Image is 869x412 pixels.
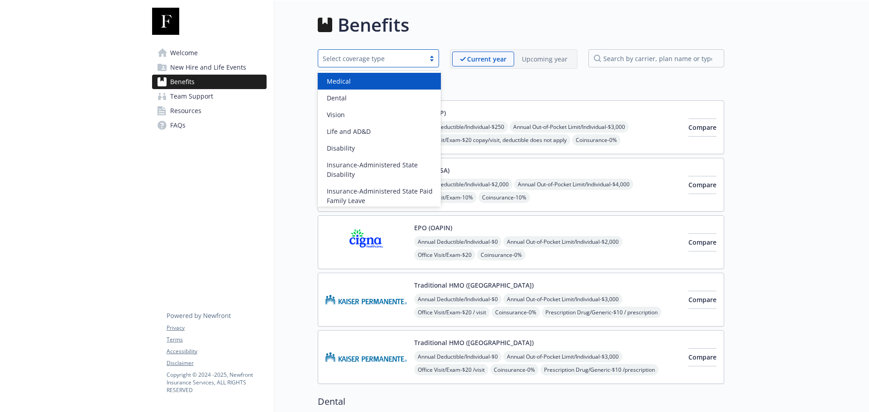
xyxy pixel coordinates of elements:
[467,54,506,64] p: Current year
[170,75,195,89] span: Benefits
[414,294,501,305] span: Annual Deductible/Individual - $0
[688,295,716,304] span: Compare
[170,104,201,118] span: Resources
[414,121,508,133] span: Annual Deductible/Individual - $250
[492,307,540,318] span: Coinsurance - 0%
[167,371,266,394] p: Copyright © 2024 - 2025 , Newfront Insurance Services, ALL RIGHTS RESERVED
[688,238,716,246] span: Compare
[152,104,267,118] a: Resources
[327,110,345,119] span: Vision
[167,336,266,344] a: Terms
[170,60,246,75] span: New Hire and Life Events
[414,307,490,318] span: Office Visit/Exam - $20 / visit
[414,236,501,247] span: Annual Deductible/Individual - $0
[167,347,266,355] a: Accessibility
[503,351,622,362] span: Annual Out-of-Pocket Limit/Individual - $3,000
[478,192,530,203] span: Coinsurance - 10%
[522,54,568,64] p: Upcoming year
[325,338,407,376] img: Kaiser Permanente Insurance Company carrier logo
[325,223,407,261] img: CIGNA carrier logo
[414,223,452,232] button: EPO (OAPIN)
[540,364,659,375] span: Prescription Drug/Generic - $10 /prescription
[503,236,622,247] span: Annual Out-of-Pocket Limit/Individual - $2,000
[414,179,512,190] span: Annual Deductible/Individual - $2,000
[588,49,724,67] input: search by carrier, plan name or type
[167,359,266,367] a: Disclaimer
[414,134,570,146] span: Office Visit/Exam - $20 copay/visit, deductible does not apply
[414,192,477,203] span: Office Visit/Exam - 10%
[152,46,267,60] a: Welcome
[167,324,266,332] a: Privacy
[542,307,661,318] span: Prescription Drug/Generic - $10 / prescription
[414,351,501,362] span: Annual Deductible/Individual - $0
[323,54,420,63] div: Select coverage type
[414,249,475,260] span: Office Visit/Exam - $20
[327,127,371,136] span: Life and AD&D
[490,364,539,375] span: Coinsurance - 0%
[688,180,716,189] span: Compare
[503,294,622,305] span: Annual Out-of-Pocket Limit/Individual - $3,000
[327,143,355,153] span: Disability
[338,11,409,38] h1: Benefits
[688,118,716,137] button: Compare
[510,121,629,133] span: Annual Out-of-Pocket Limit/Individual - $3,000
[414,280,534,290] button: Traditional HMO ([GEOGRAPHIC_DATA])
[327,93,347,103] span: Dental
[318,80,724,93] h2: Medical
[688,123,716,132] span: Compare
[414,338,534,347] button: Traditional HMO ([GEOGRAPHIC_DATA])
[327,76,351,86] span: Medical
[688,291,716,309] button: Compare
[152,89,267,104] a: Team Support
[327,186,435,205] span: Insurance-Administered State Paid Family Leave
[477,249,525,260] span: Coinsurance - 0%
[414,364,488,375] span: Office Visit/Exam - $20 /visit
[572,134,621,146] span: Coinsurance - 0%
[327,160,435,179] span: Insurance-Administered State Disability
[325,280,407,319] img: Kaiser Permanente Insurance Company carrier logo
[688,176,716,194] button: Compare
[152,60,267,75] a: New Hire and Life Events
[152,118,267,133] a: FAQs
[318,395,724,408] h2: Dental
[170,89,213,104] span: Team Support
[688,353,716,361] span: Compare
[688,348,716,366] button: Compare
[152,75,267,89] a: Benefits
[170,46,198,60] span: Welcome
[514,179,633,190] span: Annual Out-of-Pocket Limit/Individual - $4,000
[688,233,716,251] button: Compare
[170,118,186,133] span: FAQs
